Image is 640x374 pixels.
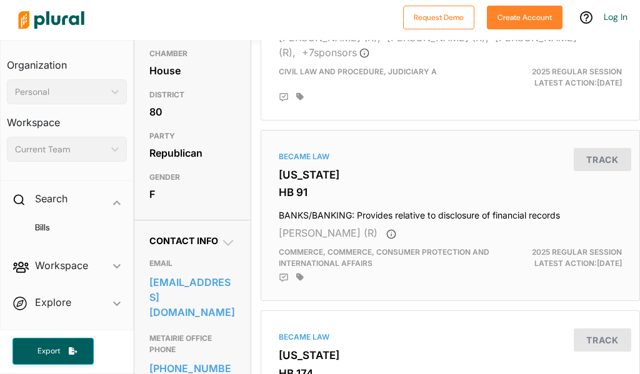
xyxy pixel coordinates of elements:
[279,31,577,59] span: [PERSON_NAME] (R),
[279,67,437,76] span: Civil Law and Procedure, Judiciary A
[7,104,127,132] h3: Workspace
[149,331,236,357] h3: METAIRIE OFFICE PHONE
[12,338,94,365] button: Export
[279,227,377,239] span: [PERSON_NAME] (R)
[574,328,631,352] button: Track
[15,143,106,156] div: Current Team
[149,102,236,121] div: 80
[29,346,69,357] span: Export
[296,273,304,282] div: Add tags
[149,46,236,61] h3: CHAMBER
[149,129,236,144] h3: PARTY
[149,61,236,80] div: House
[279,247,489,268] span: Commerce, Commerce, Consumer Protection and International Affairs
[149,170,236,185] h3: GENDER
[7,47,127,74] h3: Organization
[511,66,631,89] div: Latest Action: [DATE]
[149,144,236,162] div: Republican
[15,86,106,99] div: Personal
[487,10,562,23] a: Create Account
[279,151,622,162] div: Became Law
[279,349,622,362] h3: [US_STATE]
[35,192,67,205] h2: Search
[487,6,562,29] button: Create Account
[296,92,304,101] div: Add tags
[532,67,622,76] span: 2025 Regular Session
[279,186,622,199] h3: HB 91
[403,10,474,23] a: Request Demo
[279,169,622,181] h3: [US_STATE]
[574,148,631,171] button: Track
[149,235,218,246] span: Contact Info
[149,256,236,271] h3: EMAIL
[403,6,474,29] button: Request Demo
[302,46,369,59] span: + 7 sponsor s
[279,204,622,221] h4: BANKS/BANKING: Provides relative to disclosure of financial records
[149,185,236,204] div: F
[279,273,289,283] div: Add Position Statement
[387,31,489,44] span: [PERSON_NAME] (R),
[279,31,381,44] span: [PERSON_NAME] (R),
[532,247,622,257] span: 2025 Regular Session
[511,247,631,269] div: Latest Action: [DATE]
[149,273,236,322] a: [EMAIL_ADDRESS][DOMAIN_NAME]
[604,11,627,22] a: Log In
[19,222,121,234] a: Bills
[149,87,236,102] h3: DISTRICT
[279,332,622,343] div: Became Law
[279,92,289,102] div: Add Position Statement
